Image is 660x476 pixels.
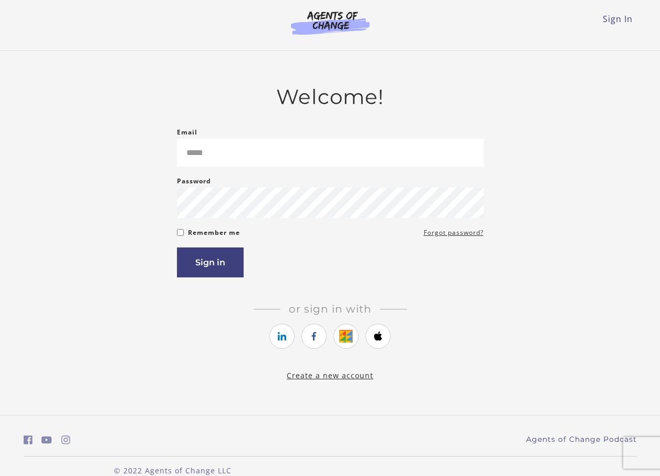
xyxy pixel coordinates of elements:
button: Sign in [177,247,244,277]
a: Create a new account [287,370,373,380]
a: https://courses.thinkific.com/users/auth/google?ss%5Breferral%5D=&ss%5Buser_return_to%5D=&ss%5Bvi... [333,324,359,349]
a: https://courses.thinkific.com/users/auth/facebook?ss%5Breferral%5D=&ss%5Buser_return_to%5D=&ss%5B... [301,324,327,349]
a: https://courses.thinkific.com/users/auth/linkedin?ss%5Breferral%5D=&ss%5Buser_return_to%5D=&ss%5B... [269,324,295,349]
span: Or sign in with [280,303,380,315]
p: © 2022 Agents of Change LLC [24,465,322,476]
i: https://www.instagram.com/agentsofchangeprep/ (Open in a new window) [61,435,70,445]
label: Password [177,175,211,188]
a: https://courses.thinkific.com/users/auth/apple?ss%5Breferral%5D=&ss%5Buser_return_to%5D=&ss%5Bvis... [365,324,391,349]
h2: Welcome! [177,85,484,109]
a: https://www.youtube.com/c/AgentsofChangeTestPrepbyMeaganMitchell (Open in a new window) [41,432,52,448]
a: Agents of Change Podcast [526,434,637,445]
a: https://www.facebook.com/groups/aswbtestprep (Open in a new window) [24,432,33,448]
img: Agents of Change Logo [280,11,381,35]
a: https://www.instagram.com/agentsofchangeprep/ (Open in a new window) [61,432,70,448]
label: Remember me [188,226,240,239]
label: Email [177,126,197,139]
a: Sign In [603,13,633,25]
i: https://www.facebook.com/groups/aswbtestprep (Open in a new window) [24,435,33,445]
a: Forgot password? [424,226,484,239]
i: https://www.youtube.com/c/AgentsofChangeTestPrepbyMeaganMitchell (Open in a new window) [41,435,52,445]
